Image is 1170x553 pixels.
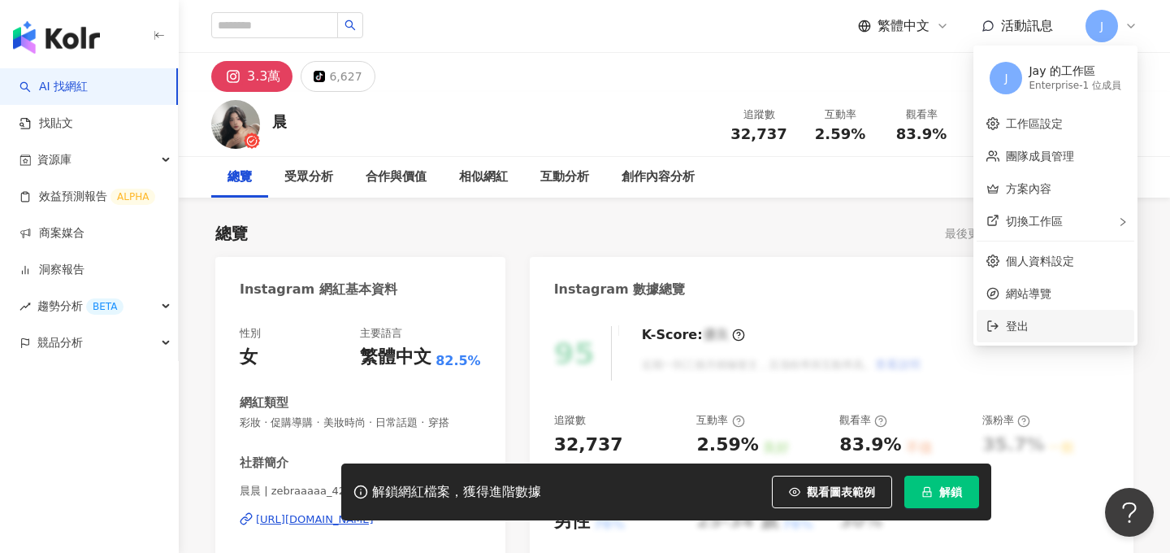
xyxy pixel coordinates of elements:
span: lock [921,486,933,498]
span: search [344,20,356,31]
div: 網紅類型 [240,394,288,411]
span: 32,737 [730,125,786,142]
div: 6,627 [329,65,362,88]
div: 追蹤數 [554,413,586,428]
div: 32,737 [554,433,623,458]
div: 83.9% [839,433,901,458]
div: 觀看率 [890,107,952,123]
span: 觀看圖表範例 [807,486,875,499]
span: 82.5% [435,352,481,370]
div: 繁體中文 [360,345,431,370]
div: Instagram 網紅基本資料 [240,281,397,298]
span: 切換工作區 [1006,215,1063,228]
div: 3.3萬 [247,65,280,88]
button: 6,627 [301,61,375,92]
a: 方案內容 [1006,182,1051,195]
div: 互動率 [696,413,744,428]
span: 解鎖 [939,486,962,499]
a: 洞察報告 [19,262,84,278]
a: 工作區設定 [1006,117,1063,130]
button: 解鎖 [904,476,979,508]
div: Enterprise - 1 位成員 [1029,79,1121,93]
div: 追蹤數 [728,107,790,123]
span: 活動訊息 [1001,18,1053,33]
div: 創作內容分析 [622,168,695,187]
div: 受眾分析 [284,168,333,187]
div: 互動分析 [540,168,589,187]
a: searchAI 找網紅 [19,79,88,95]
a: 找貼文 [19,115,73,132]
div: 社群簡介 [240,455,288,472]
div: 總覽 [227,168,252,187]
span: 2.59% [815,126,865,142]
div: BETA [86,298,123,315]
div: 觀看率 [839,413,887,428]
div: 相似網紅 [459,168,508,187]
button: 觀看圖表範例 [772,476,892,508]
span: 競品分析 [37,324,83,361]
img: KOL Avatar [211,100,260,149]
div: 男性 [554,509,590,534]
div: 互動率 [809,107,871,123]
span: J [1100,17,1103,35]
div: Instagram 數據總覽 [554,281,686,298]
div: 總覽 [215,222,248,245]
span: J [1004,69,1007,87]
div: 性別 [240,326,261,341]
span: 彩妝 · 促購導購 · 美妝時尚 · 日常話題 · 穿搭 [240,416,481,430]
a: 個人資料設定 [1006,255,1074,268]
div: 解鎖網紅檔案，獲得進階數據 [372,484,541,501]
img: logo [13,21,100,54]
div: 晨 [272,111,287,132]
span: right [1118,217,1128,227]
div: Jay 的工作區 [1029,63,1121,80]
span: rise [19,301,31,312]
span: 登出 [1006,320,1029,333]
div: K-Score : [642,326,745,344]
div: 合作與價值 [366,168,427,187]
div: 主要語言 [360,326,402,341]
div: 女 [240,345,258,370]
span: 資源庫 [37,142,71,178]
a: 效益預測報告ALPHA [19,189,155,205]
div: 2.59% [696,433,758,458]
div: 最後更新日期：[DATE] [945,227,1063,240]
span: 趨勢分析 [37,288,123,324]
a: 商案媒合 [19,225,84,242]
span: 83.9% [896,126,947,142]
span: 網站導覽 [1006,285,1124,303]
button: 3.3萬 [211,61,292,92]
a: 團隊成員管理 [1006,150,1074,163]
span: 繁體中文 [877,17,929,35]
div: 漲粉率 [982,413,1030,428]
